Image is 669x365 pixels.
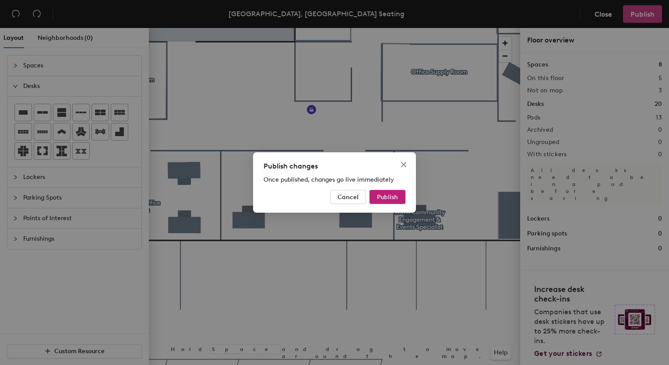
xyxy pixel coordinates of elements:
span: Close [397,161,411,168]
div: Publish changes [264,161,405,172]
span: Cancel [338,193,359,201]
span: close [400,161,407,168]
button: Publish [370,190,405,204]
span: Publish [377,193,398,201]
span: Once published, changes go live immediately [264,176,394,183]
button: Close [397,158,411,172]
button: Cancel [330,190,366,204]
